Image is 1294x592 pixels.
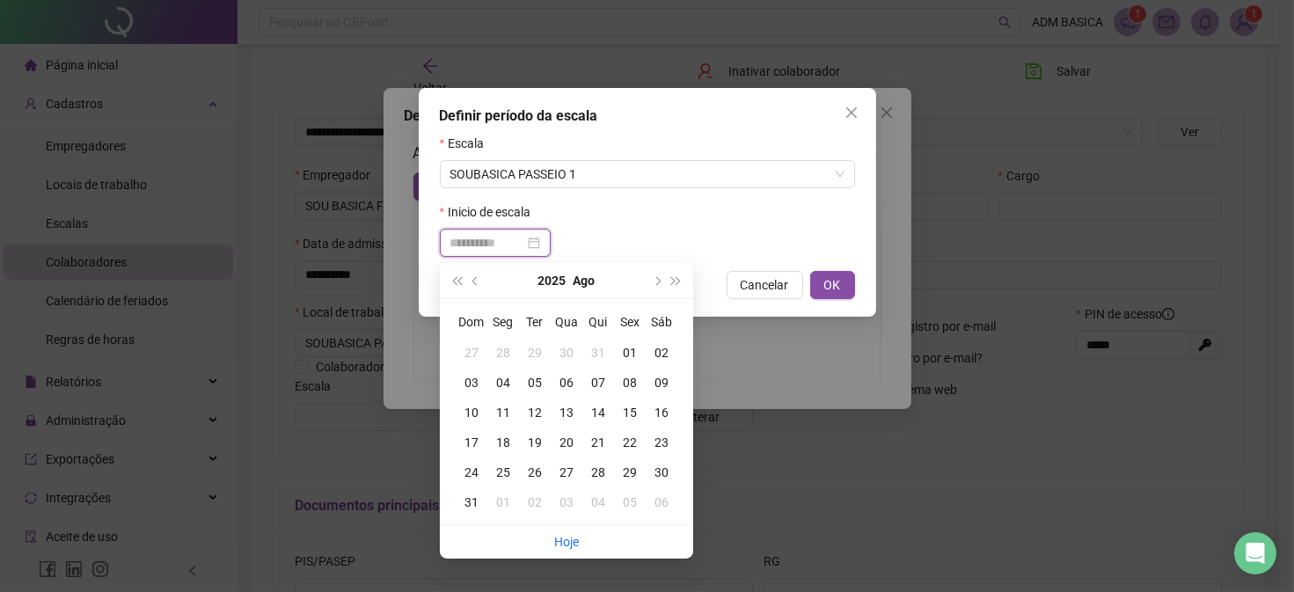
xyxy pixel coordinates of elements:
div: 14 [582,403,614,422]
div: 08 [614,373,646,392]
button: OK [810,271,855,299]
button: month panel [574,263,596,298]
div: 13 [551,403,582,422]
label: Escala [440,134,495,153]
button: year panel [538,263,567,298]
td: 2025-08-23 [646,428,677,457]
div: 31 [456,493,487,512]
div: 04 [487,373,519,392]
div: Open Intercom Messenger [1234,532,1276,574]
div: 17 [456,433,487,452]
td: 2025-08-09 [646,368,677,398]
td: 2025-08-06 [551,368,582,398]
div: 19 [519,433,551,452]
button: prev-year [466,263,486,298]
button: Cancelar [727,271,803,299]
td: 2025-08-11 [487,398,519,428]
div: 02 [519,493,551,512]
td: 2025-07-29 [519,338,551,368]
td: 2025-08-07 [582,368,614,398]
td: 2025-08-27 [551,457,582,487]
td: 2025-09-04 [582,487,614,517]
td: 2025-08-25 [487,457,519,487]
td: 2025-09-05 [614,487,646,517]
div: 16 [646,403,677,422]
button: Close [837,99,866,127]
td: 2025-07-30 [551,338,582,368]
td: 2025-08-14 [582,398,614,428]
div: 20 [551,433,582,452]
td: 2025-08-03 [456,368,487,398]
span: Cancelar [741,275,789,295]
div: 29 [614,463,646,482]
td: 2025-08-10 [456,398,487,428]
td: 2025-08-29 [614,457,646,487]
td: 2025-08-15 [614,398,646,428]
td: 2025-07-28 [487,338,519,368]
td: 2025-09-03 [551,487,582,517]
a: Hoje [554,535,579,549]
span: SOUBASICA PASSEIO 1 [450,161,844,187]
td: 2025-09-06 [646,487,677,517]
div: 05 [614,493,646,512]
th: Dom [456,306,487,338]
div: 09 [646,373,677,392]
td: 2025-08-21 [582,428,614,457]
td: 2025-08-22 [614,428,646,457]
div: 03 [456,373,487,392]
td: 2025-08-19 [519,428,551,457]
div: 07 [582,373,614,392]
td: 2025-08-17 [456,428,487,457]
td: 2025-08-31 [456,487,487,517]
div: 27 [551,463,582,482]
td: 2025-08-24 [456,457,487,487]
td: 2025-08-16 [646,398,677,428]
div: 28 [487,343,519,362]
span: OK [824,275,841,295]
div: 05 [519,373,551,392]
td: 2025-07-31 [582,338,614,368]
th: Sáb [646,306,677,338]
div: 06 [646,493,677,512]
td: 2025-08-13 [551,398,582,428]
div: 22 [614,433,646,452]
div: 23 [646,433,677,452]
button: super-prev-year [447,263,466,298]
td: 2025-08-05 [519,368,551,398]
div: 31 [582,343,614,362]
div: 06 [551,373,582,392]
td: 2025-08-08 [614,368,646,398]
th: Qua [551,306,582,338]
div: 27 [456,343,487,362]
div: 12 [519,403,551,422]
th: Seg [487,306,519,338]
div: 30 [551,343,582,362]
div: 28 [582,463,614,482]
td: 2025-09-01 [487,487,519,517]
div: 04 [582,493,614,512]
div: 29 [519,343,551,362]
td: 2025-08-01 [614,338,646,368]
th: Sex [614,306,646,338]
div: 25 [487,463,519,482]
button: super-next-year [667,263,686,298]
th: Ter [519,306,551,338]
td: 2025-09-02 [519,487,551,517]
td: 2025-08-12 [519,398,551,428]
div: 21 [582,433,614,452]
td: 2025-08-20 [551,428,582,457]
div: Definir período da escala [440,106,855,127]
div: 01 [614,343,646,362]
div: 11 [487,403,519,422]
td: 2025-08-02 [646,338,677,368]
div: 18 [487,433,519,452]
td: 2025-08-18 [487,428,519,457]
td: 2025-07-27 [456,338,487,368]
div: 01 [487,493,519,512]
div: 30 [646,463,677,482]
div: 15 [614,403,646,422]
td: 2025-08-04 [487,368,519,398]
div: 26 [519,463,551,482]
th: Qui [582,306,614,338]
div: 02 [646,343,677,362]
